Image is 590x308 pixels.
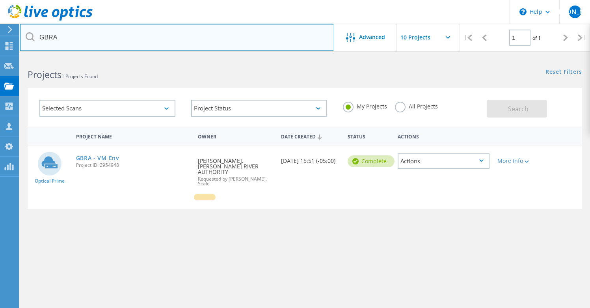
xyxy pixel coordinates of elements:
[532,35,541,41] span: of 1
[395,102,438,109] label: All Projects
[76,163,190,168] span: Project ID: 2954948
[39,100,175,117] div: Selected Scans
[194,146,277,194] div: [PERSON_NAME], [PERSON_NAME] RIVER AUTHORITY
[191,100,327,117] div: Project Status
[35,179,65,183] span: Optical Prime
[487,100,547,118] button: Search
[277,129,344,144] div: Date Created
[508,105,529,113] span: Search
[28,68,61,81] b: Projects
[394,129,493,143] div: Actions
[519,8,527,15] svg: \n
[61,73,98,80] span: 1 Projects Found
[277,146,344,172] div: [DATE] 15:51 (-05:00)
[348,155,395,167] div: Complete
[574,24,590,52] div: |
[545,69,582,76] a: Reset Filters
[20,24,334,51] input: Search projects by name, owner, ID, company, etc
[194,129,277,143] div: Owner
[344,129,394,143] div: Status
[198,177,273,186] span: Requested by [PERSON_NAME], Scale
[398,153,489,169] div: Actions
[497,158,534,164] div: More Info
[76,155,119,161] a: GBRA - VM Env
[343,102,387,109] label: My Projects
[460,24,476,52] div: |
[359,34,385,40] span: Advanced
[8,17,93,22] a: Live Optics Dashboard
[72,129,194,143] div: Project Name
